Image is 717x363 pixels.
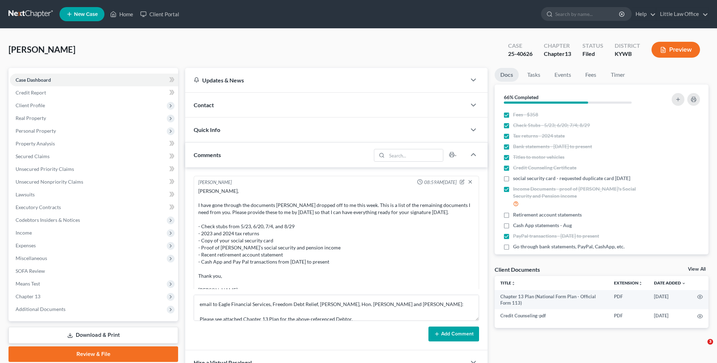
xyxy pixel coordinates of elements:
td: [DATE] [648,290,692,310]
span: PayPal transactions - [DATE] to present [513,232,599,240]
a: Events [549,68,577,82]
a: Unsecured Priority Claims [10,163,178,175]
div: Client Documents [495,266,540,273]
a: Tasks [522,68,546,82]
span: Miscellaneous [16,255,47,261]
div: [PERSON_NAME] [198,179,232,186]
td: Chapter 13 Plan (National Form Plan - Official Form 113) [495,290,608,310]
a: Review & File [8,346,178,362]
span: Income Documents - proof of [PERSON_NAME]'s Social Security and Pension income [513,185,649,200]
a: Credit Report [10,86,178,99]
a: Little Law Office [656,8,708,21]
div: District [615,42,640,50]
i: expand_more [682,281,686,286]
a: Client Portal [137,8,183,21]
input: Search by name... [555,7,620,21]
span: Chapter 13 [16,293,40,299]
span: Go through bank statements, PayPal, CashApp, etc. [513,243,625,250]
span: Lawsuits [16,191,35,197]
span: SOFA Review [16,268,45,274]
span: 08:59AM[DATE] [424,179,457,186]
td: PDF [608,290,648,310]
a: Extensionunfold_more [614,280,643,286]
span: [PERSON_NAME] [8,44,75,54]
a: SOFA Review [10,265,178,277]
span: Tax returns - 2024 state [513,132,565,139]
a: Titleunfold_more [500,280,516,286]
a: Home [107,8,137,21]
a: Case Dashboard [10,74,178,86]
button: Add Comment [428,327,479,341]
span: Real Property [16,115,46,121]
span: Unsecured Nonpriority Claims [16,179,83,185]
div: Chapter [544,50,571,58]
a: Secured Claims [10,150,178,163]
span: Credit Report [16,90,46,96]
td: PDF [608,309,648,322]
i: unfold_more [638,281,643,286]
input: Search... [387,149,443,161]
button: Preview [651,42,700,58]
div: Case [508,42,533,50]
div: [PERSON_NAME], I have gone through the documents [PERSON_NAME] dropped off to me this week. This ... [198,188,474,315]
div: KYWB [615,50,640,58]
a: Fees [580,68,602,82]
span: Additional Documents [16,306,66,312]
a: Executory Contracts [10,201,178,214]
span: Unsecured Priority Claims [16,166,74,172]
span: Means Test [16,281,40,287]
td: Credit Counseling-pdf [495,309,608,322]
span: Retirement account statements [513,211,582,218]
a: Help [632,8,656,21]
span: Quick Info [194,126,220,133]
span: Comments [194,151,221,158]
i: unfold_more [511,281,516,286]
div: 25-40626 [508,50,533,58]
span: 13 [565,50,571,57]
div: Chapter [544,42,571,50]
span: Property Analysis [16,140,55,146]
span: Executory Contracts [16,204,61,210]
div: Status [582,42,603,50]
a: Unsecured Nonpriority Claims [10,175,178,188]
span: Cash App statements - Aug [513,222,572,229]
div: Filed [582,50,603,58]
div: Updates & News [194,76,458,84]
span: Case Dashboard [16,77,51,83]
span: Codebtors Insiders & Notices [16,217,80,223]
a: Download & Print [8,327,178,344]
span: Client Profile [16,102,45,108]
a: Date Added expand_more [654,280,686,286]
span: New Case [74,12,98,17]
a: Docs [495,68,519,82]
span: Credit Counseling Certificate [513,164,576,171]
span: Titles to motor vehicles [513,154,564,161]
a: Timer [605,68,631,82]
span: social security card - requested duplicate card [DATE] [513,175,630,182]
span: Bank statements - [DATE] to present [513,143,592,150]
strong: 66% Completed [504,94,539,100]
span: 3 [707,339,713,345]
a: Property Analysis [10,137,178,150]
a: Lawsuits [10,188,178,201]
td: [DATE] [648,309,692,322]
span: Secured Claims [16,153,50,159]
iframe: Intercom live chat [693,339,710,356]
span: Check Stubs - 5/23; 6/20; 7/4; 8/29 [513,122,590,129]
span: Expenses [16,242,36,248]
span: Income [16,230,32,236]
span: Fees - $358 [513,111,538,118]
a: View All [688,267,706,272]
span: Contact [194,102,214,108]
span: Personal Property [16,128,56,134]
